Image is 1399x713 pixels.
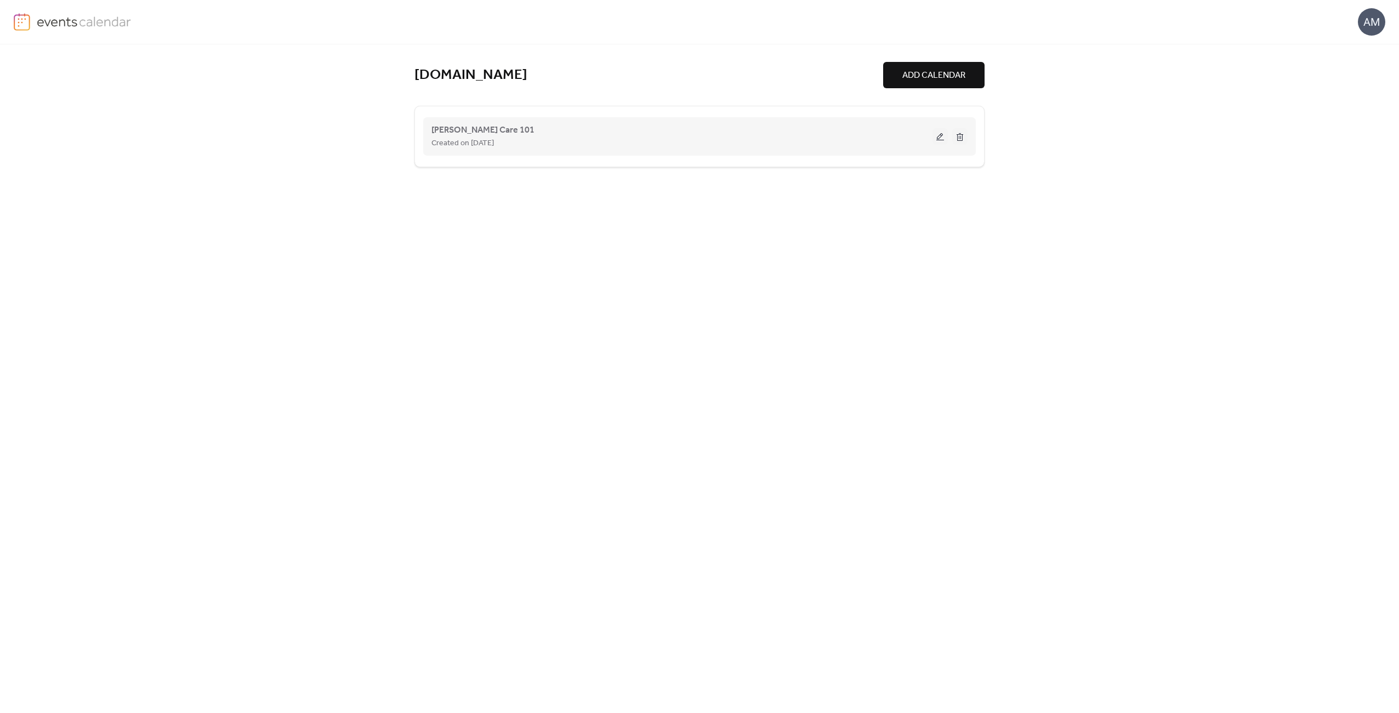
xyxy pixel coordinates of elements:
a: [PERSON_NAME] Care 101 [431,127,534,133]
a: [DOMAIN_NAME] [414,66,527,84]
span: ADD CALENDAR [902,69,965,82]
button: ADD CALENDAR [883,62,985,88]
img: logo [14,13,30,31]
img: logo-type [37,13,132,30]
span: Created on [DATE] [431,137,494,150]
span: [PERSON_NAME] Care 101 [431,124,534,137]
div: AM [1358,8,1385,36]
